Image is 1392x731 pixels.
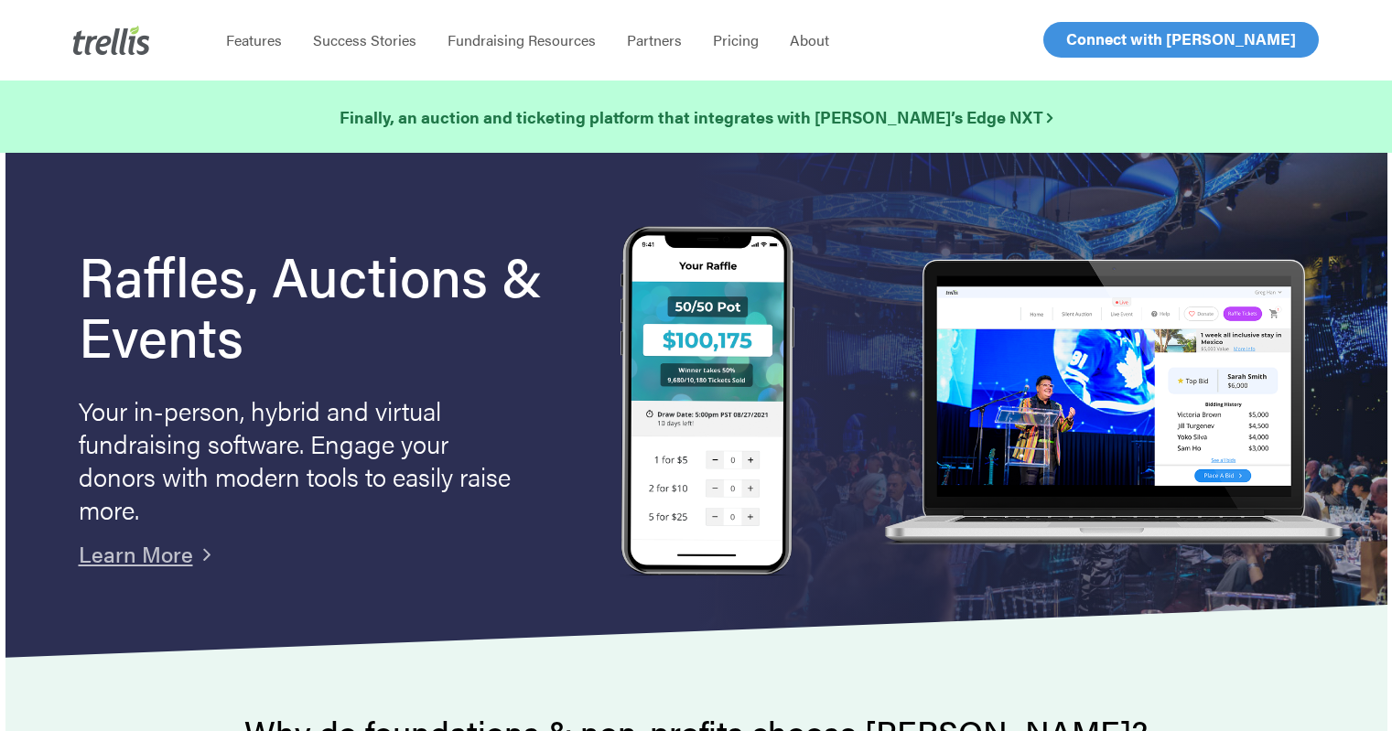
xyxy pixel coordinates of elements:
a: Features [210,31,297,49]
h1: Raffles, Auctions & Events [79,244,566,365]
span: About [790,29,829,50]
img: rafflelaptop_mac_optim.png [875,259,1351,546]
a: Pricing [697,31,774,49]
a: Fundraising Resources [432,31,611,49]
img: Trellis [73,26,150,55]
strong: Finally, an auction and ticketing platform that integrates with [PERSON_NAME]’s Edge NXT [340,105,1052,128]
a: Partners [611,31,697,49]
span: Connect with [PERSON_NAME] [1066,27,1296,49]
a: Success Stories [297,31,432,49]
span: Pricing [713,29,759,50]
span: Success Stories [313,29,416,50]
a: Connect with [PERSON_NAME] [1043,22,1319,58]
img: Trellis Raffles, Auctions and Event Fundraising [620,226,794,580]
span: Partners [627,29,682,50]
a: Learn More [79,538,193,569]
a: Finally, an auction and ticketing platform that integrates with [PERSON_NAME]’s Edge NXT [340,104,1052,130]
span: Fundraising Resources [448,29,596,50]
a: About [774,31,845,49]
span: Features [226,29,282,50]
p: Your in-person, hybrid and virtual fundraising software. Engage your donors with modern tools to ... [79,393,518,525]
